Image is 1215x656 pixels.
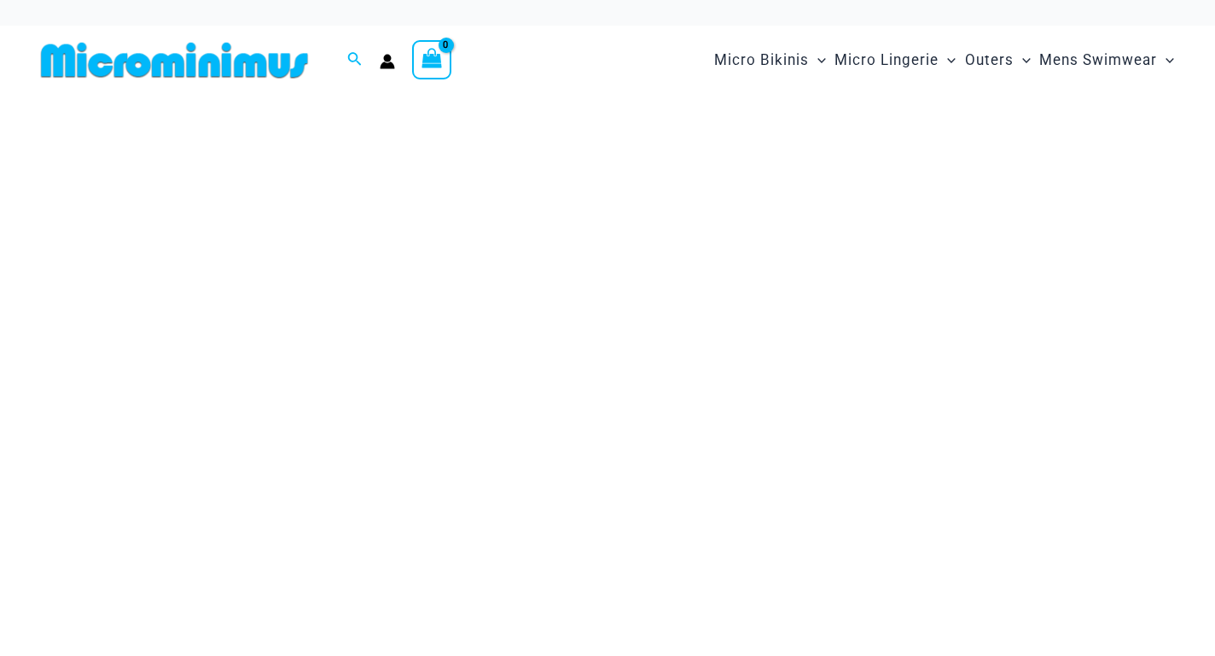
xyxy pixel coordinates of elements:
[707,32,1181,89] nav: Site Navigation
[961,34,1035,86] a: OutersMenu ToggleMenu Toggle
[347,50,363,71] a: Search icon link
[380,54,395,69] a: Account icon link
[965,38,1014,82] span: Outers
[1014,38,1031,82] span: Menu Toggle
[714,38,809,82] span: Micro Bikinis
[34,41,315,79] img: MM SHOP LOGO FLAT
[1157,38,1174,82] span: Menu Toggle
[1035,34,1178,86] a: Mens SwimwearMenu ToggleMenu Toggle
[412,40,451,79] a: View Shopping Cart, empty
[830,34,960,86] a: Micro LingerieMenu ToggleMenu Toggle
[834,38,939,82] span: Micro Lingerie
[710,34,830,86] a: Micro BikinisMenu ToggleMenu Toggle
[809,38,826,82] span: Menu Toggle
[939,38,956,82] span: Menu Toggle
[1039,38,1157,82] span: Mens Swimwear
